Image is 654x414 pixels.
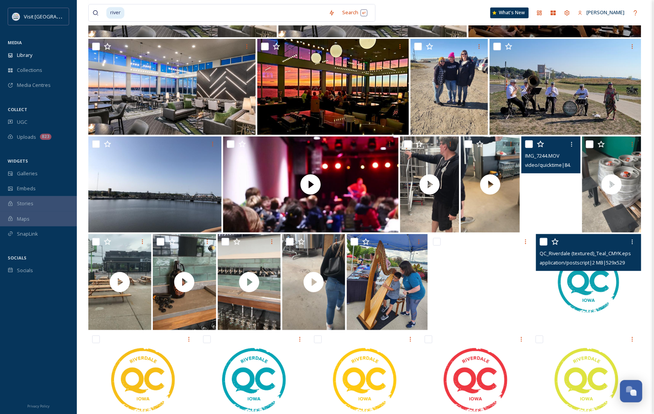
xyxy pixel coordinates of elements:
[17,200,33,207] span: Stories
[12,13,20,20] img: QCCVB_VISIT_vert_logo_4c_tagline_122019.svg
[17,230,38,238] span: SnapLink
[88,234,151,330] img: thumbnail
[490,39,641,135] img: ext_1739895296.465168_nbrus@visitquadcities.com-RiverCruise Welcome Band.jpg
[106,7,124,18] span: river
[17,185,36,192] span: Embeds
[347,234,428,330] img: 22A6803E-A9B7-4474-A462-4D65A5E161F6.jpeg
[88,39,256,135] img: River Room (1).jpg
[153,234,216,330] img: thumbnail
[525,161,612,168] span: video/quicktime | 84.68 MB | 1080 x 1920
[620,380,642,402] button: Open Chat
[17,81,51,89] span: Media Centres
[257,39,409,135] img: River Room sunset.jpg
[17,170,38,177] span: Galleries
[88,136,222,233] img: ext_1739894783.214978_jvandyke@visitquadcities.com-IMG_7921.JPG
[540,250,631,257] span: QC_Riverdale (textured)_Teal_CMYK.eps
[400,136,459,233] img: thumbnail
[218,234,281,330] img: thumbnail
[522,136,581,233] video: IMG_7244.MOV
[582,136,641,233] img: thumbnail
[574,5,629,20] a: [PERSON_NAME]
[24,13,83,20] span: Visit [GEOGRAPHIC_DATA]
[17,52,32,59] span: Library
[540,259,625,266] span: application/postscript | 2 MB | 529 x 529
[429,234,535,330] img: QC_Riverdale (textured)_White_CMYK.eps
[8,40,22,45] span: MEDIA
[525,152,560,159] span: IMG_7244.MOV
[8,106,27,112] span: COLLECT
[17,67,42,74] span: Collections
[339,5,371,20] div: Search
[282,234,345,330] img: thumbnail
[27,401,50,410] a: Privacy Policy
[461,136,520,233] img: thumbnail
[411,39,488,135] img: ext_1739895296.731797_nbrus@visitquadcities.com-River Clean up.jpg
[17,267,33,274] span: Socials
[490,7,529,18] a: What's New
[8,158,28,164] span: WIDGETS
[40,134,51,140] div: 823
[587,9,625,16] span: [PERSON_NAME]
[223,136,399,233] img: thumbnail
[17,215,30,223] span: Maps
[17,118,27,126] span: UGC
[17,133,36,141] span: Uploads
[27,404,50,409] span: Privacy Policy
[8,255,26,261] span: SOCIALS
[536,234,641,330] img: QC_Riverdale (textured)_Teal_CMYK.eps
